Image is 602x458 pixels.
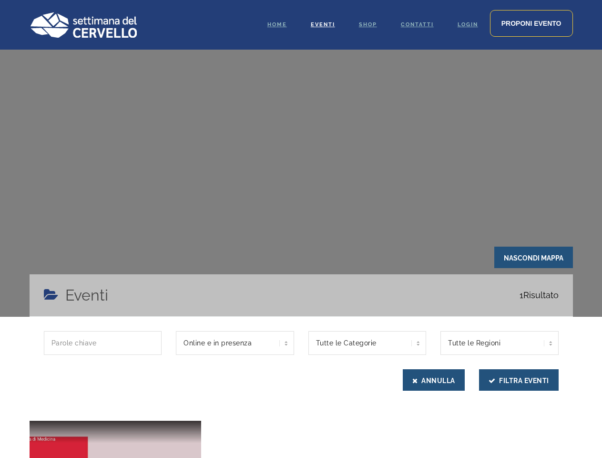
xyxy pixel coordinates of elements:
span: Login [458,21,478,28]
span: Home [267,21,287,28]
a: Proponi evento [490,10,573,37]
span: 1 [520,290,523,300]
button: Filtra Eventi [479,369,559,391]
img: Logo [30,12,137,38]
span: Contatti [401,21,434,28]
span: Proponi evento [501,20,561,27]
h4: Eventi [65,284,108,307]
span: Nascondi Mappa [494,247,573,268]
button: Annulla [403,369,465,391]
input: Parole chiave [44,331,162,355]
span: Shop [359,21,377,28]
span: Eventi [311,21,335,28]
span: Risultato [520,284,559,307]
